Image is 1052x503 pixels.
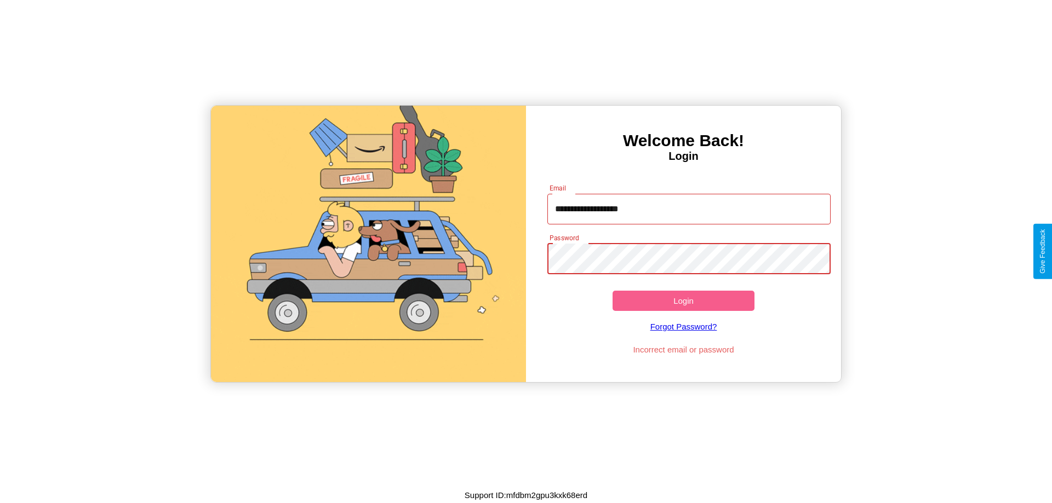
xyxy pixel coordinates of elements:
button: Login [613,291,754,311]
div: Give Feedback [1039,229,1047,274]
p: Incorrect email or password [542,342,826,357]
a: Forgot Password? [542,311,826,342]
h3: Welcome Back! [526,131,841,150]
img: gif [211,106,526,382]
label: Email [550,183,567,193]
p: Support ID: mfdbm2gpu3kxk68erd [465,488,587,502]
label: Password [550,233,579,242]
h4: Login [526,150,841,163]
